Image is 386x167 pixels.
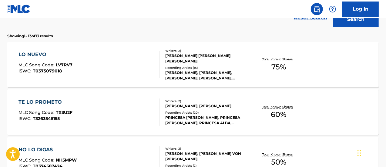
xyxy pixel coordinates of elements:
[271,62,286,72] span: 75 %
[165,110,248,115] div: Recording Artists ( 20 )
[329,5,336,13] img: help
[18,51,72,58] div: LO NUEVO
[7,33,53,39] p: Showing 1 - 13 of 13 results
[263,105,295,109] p: Total Known Shares:
[18,110,56,115] span: MLC Song Code :
[357,144,361,162] div: Arrastrar
[7,42,379,87] a: LO NUEVOMLC Song Code:LV7RV7ISWC:T0375079018Writers (2)[PERSON_NAME] [PERSON_NAME] [PERSON_NAME]R...
[165,99,248,103] div: Writers ( 2 )
[165,65,248,70] div: Recording Artists ( 15 )
[327,3,339,15] div: Help
[311,3,323,15] a: Public Search
[7,89,379,135] a: TE LO PROMETOMLC Song Code:TX3U2FISWC:T3263545155Writers (2)[PERSON_NAME], [PERSON_NAME]Recording...
[165,115,248,126] div: PRINCESA [PERSON_NAME], PRINCESA [PERSON_NAME], PRINCESA ALBA, PRINCESA ALBA, PRINCESA ALBA
[56,62,72,68] span: LV7RV7
[18,62,56,68] span: MLC Song Code :
[342,2,379,17] a: Log In
[263,152,295,157] p: Total Known Shares:
[356,138,386,167] iframe: Chat Widget
[356,138,386,167] div: Widget de chat
[333,12,379,27] button: Search
[56,110,72,115] span: TX3U2F
[33,68,62,74] span: T0375079018
[18,146,77,153] div: NO LO DIGAS
[165,151,248,162] div: [PERSON_NAME], [PERSON_NAME] VON [PERSON_NAME]
[18,68,33,74] span: ISWC :
[7,5,31,13] img: MLC Logo
[165,53,248,64] div: [PERSON_NAME] [PERSON_NAME] [PERSON_NAME]
[18,157,56,163] span: MLC Song Code :
[56,157,77,163] span: NH5MPW
[18,116,33,121] span: ISWC :
[271,109,287,120] span: 60 %
[313,5,321,13] img: search
[33,116,60,121] span: T3263545155
[165,146,248,151] div: Writers ( 2 )
[165,103,248,109] div: [PERSON_NAME], [PERSON_NAME]
[165,48,248,53] div: Writers ( 2 )
[18,99,72,106] div: TE LO PROMETO
[165,70,248,81] div: [PERSON_NAME], [PERSON_NAME], [PERSON_NAME], [PERSON_NAME], [PERSON_NAME]
[263,57,295,62] p: Total Known Shares:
